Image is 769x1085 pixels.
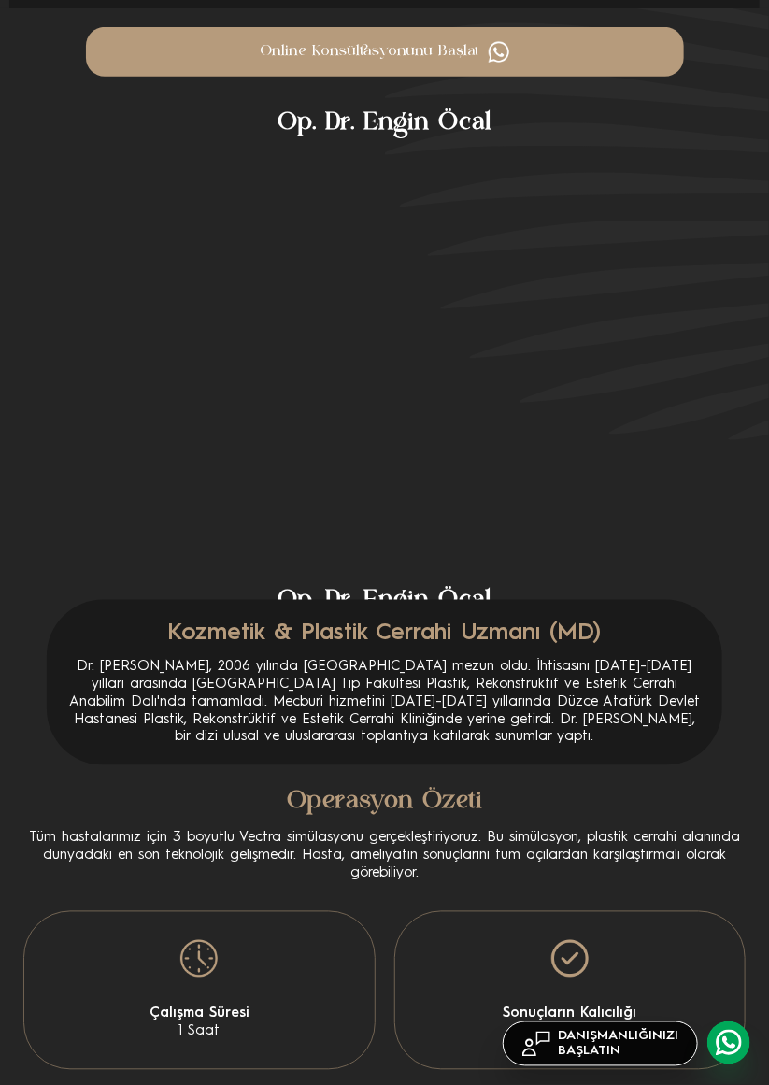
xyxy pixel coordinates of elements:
[395,1006,746,1023] span: Sonuçların Kalıcılığı
[9,105,760,141] h4: Op. Dr. Engin Öcal
[24,1023,375,1041] span: 1 Saat
[180,940,218,978] img: summary_1.png
[395,1023,746,1041] span: Daimi
[9,582,760,619] h4: Op. Dr. Engin Öcal
[503,1021,698,1066] a: DANIŞMANLIĞINIZIBAŞLATIN
[86,27,684,77] a: Online Konsültasyonunu Başlat
[24,1006,375,1023] span: Çalışma Süresi
[9,784,760,821] h2: Operasyon Özeti
[65,658,704,747] p: Dr. [PERSON_NAME], 2006 yılında [GEOGRAPHIC_DATA] mezun oldu. İhtisasını [DATE]-[DATE] yılları ar...
[9,830,760,883] p: Tüm hastalarımız için 3 boyutlu Vectra simülasyonu gerçekleştiriyoruz. Bu simülasyon, plastik cer...
[551,940,589,978] img: summary_2.png
[489,41,509,63] img: whatsapp.png
[65,619,704,649] h4: Kozmetik & Plastik Cerrahi Uzmanı (MD)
